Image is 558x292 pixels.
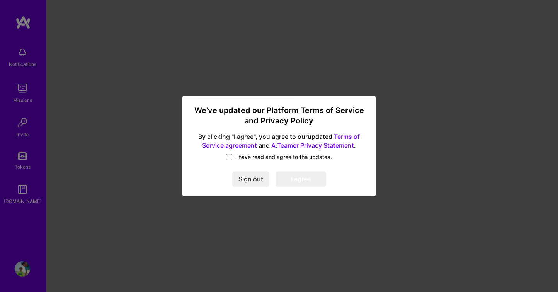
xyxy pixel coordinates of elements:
span: I have read and agree to the updates. [235,153,332,161]
button: Sign out [232,171,269,187]
a: Terms of Service agreement [202,133,360,150]
a: A.Teamer Privacy Statement [271,142,354,149]
button: I agree [276,171,326,187]
span: By clicking "I agree", you agree to our updated and . [192,133,366,150]
h3: We’ve updated our Platform Terms of Service and Privacy Policy [192,105,366,127]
